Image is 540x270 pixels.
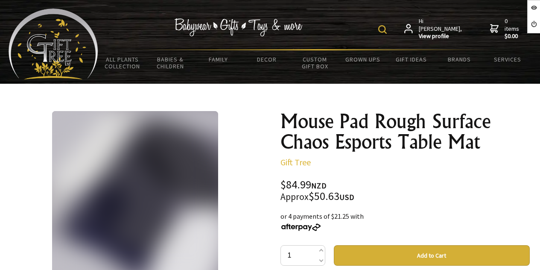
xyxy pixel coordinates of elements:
span: 0 items [505,17,521,40]
a: Babies & Children [146,50,195,75]
div: $84.99 $50.63 [280,179,530,202]
strong: View profile [419,32,463,40]
a: Gift Ideas [387,50,435,68]
a: Grown Ups [339,50,387,68]
a: 0 items$0.00 [490,18,521,40]
a: Services [483,50,531,68]
span: USD [339,192,354,202]
button: Add to Cart [334,245,530,266]
a: Custom Gift Box [291,50,339,75]
span: Hi [PERSON_NAME], [419,18,463,40]
img: Afterpay [280,223,321,231]
h1: Mouse Pad Rough Surface Chaos Esports Table Mat [280,111,530,152]
img: product search [378,25,387,34]
a: Decor [242,50,291,68]
a: Brands [435,50,483,68]
small: Approx [280,191,309,202]
img: Babyware - Gifts - Toys and more... [9,9,98,79]
img: Babywear - Gifts - Toys & more [174,18,302,36]
span: NZD [311,181,327,191]
a: Hi [PERSON_NAME],View profile [404,18,463,40]
a: Family [195,50,243,68]
strong: $0.00 [505,32,521,40]
div: or 4 payments of $21.25 with [280,211,530,232]
a: Gift Tree [280,157,311,167]
a: All Plants Collection [98,50,146,75]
